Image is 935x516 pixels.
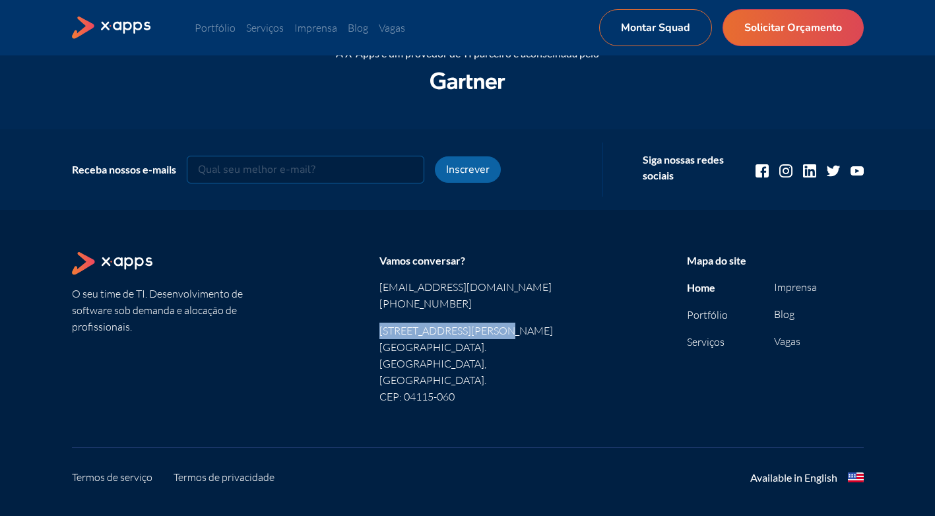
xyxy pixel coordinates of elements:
[348,21,368,34] a: Blog
[687,335,725,348] a: Serviços
[774,307,794,321] a: Blog
[379,279,556,296] a: [EMAIL_ADDRESS][DOMAIN_NAME]
[294,21,337,34] a: Imprensa
[435,156,501,183] button: Inscrever
[379,389,556,405] p: CEP: 04115-060
[687,281,715,294] a: Home
[723,9,864,46] a: Solicitar Orçamento
[379,296,556,312] a: [PHONE_NUMBER]
[643,152,734,183] div: Siga nossas redes sociais
[72,162,176,177] div: Receba nossos e-mails
[72,469,152,486] a: Termos de serviço
[379,252,556,269] div: Vamos conversar?
[750,470,837,486] div: Available in English
[687,308,728,321] a: Portfólio
[379,21,405,34] a: Vagas
[246,21,284,34] a: Serviços
[774,280,817,294] a: Imprensa
[599,9,712,46] a: Montar Squad
[379,323,556,339] p: [STREET_ADDRESS][PERSON_NAME]
[187,156,424,183] input: Qual seu melhor e-mail?
[174,469,274,486] a: Termos de privacidade
[379,339,556,389] p: [GEOGRAPHIC_DATA]. [GEOGRAPHIC_DATA], [GEOGRAPHIC_DATA].
[687,252,864,269] div: Mapa do site
[195,21,236,34] a: Portfólio
[774,335,800,348] a: Vagas
[750,470,864,486] a: Available in English
[72,252,249,405] section: O seu time de TI. Desenvolvimento de software sob demanda e alocação de profissionais.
